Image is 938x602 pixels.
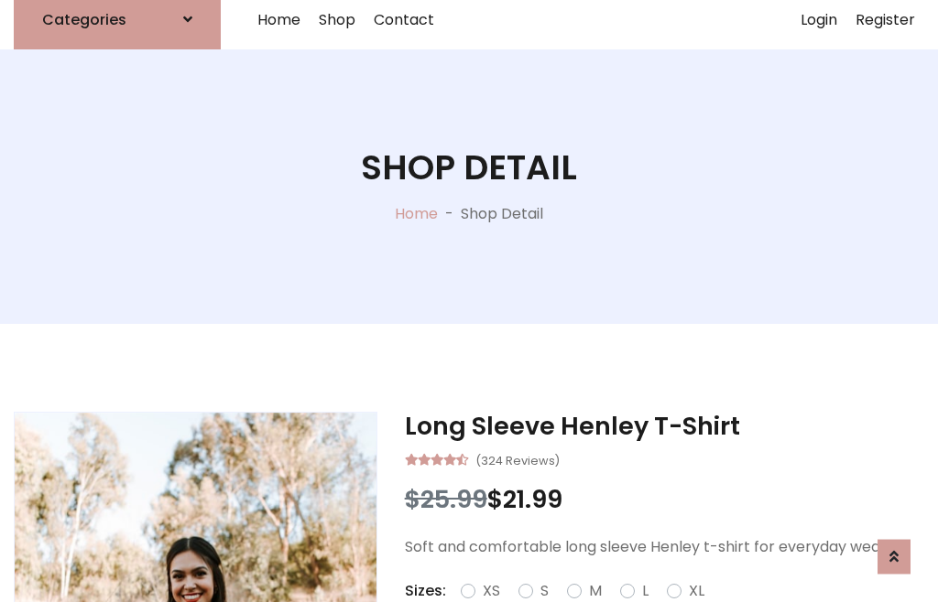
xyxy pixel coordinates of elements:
[689,580,704,602] label: XL
[438,203,461,225] p: -
[589,580,602,602] label: M
[405,482,487,516] span: $25.99
[405,485,924,514] h3: $
[405,580,446,602] p: Sizes:
[405,412,924,441] h3: Long Sleeve Henley T-Shirt
[395,203,438,224] a: Home
[42,11,126,28] h6: Categories
[461,203,543,225] p: Shop Detail
[483,580,500,602] label: XS
[642,580,649,602] label: L
[361,147,577,188] h1: Shop Detail
[503,482,562,516] span: 21.99
[475,448,560,470] small: (324 Reviews)
[405,536,924,558] p: Soft and comfortable long sleeve Henley t-shirt for everyday wear.
[540,580,549,602] label: S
